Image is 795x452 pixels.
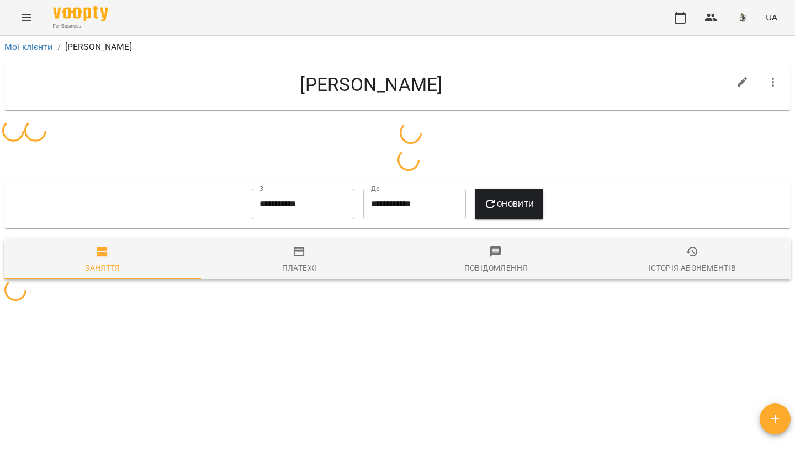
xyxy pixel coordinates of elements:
a: Мої клієнти [4,41,53,52]
span: UA [766,12,777,23]
img: 8c829e5ebed639b137191ac75f1a07db.png [735,10,750,25]
h4: [PERSON_NAME] [13,73,729,96]
div: Платежі [282,261,317,275]
button: Menu [13,4,40,31]
button: UA [761,7,782,28]
div: Заняття [85,261,120,275]
span: For Business [53,23,108,30]
span: Оновити [484,197,534,211]
li: / [57,40,61,53]
nav: breadcrumb [4,40,791,53]
p: [PERSON_NAME] [65,40,132,53]
div: Історія абонементів [649,261,736,275]
button: Оновити [475,189,543,219]
img: Voopty Logo [53,6,108,21]
div: Повідомлення [464,261,528,275]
